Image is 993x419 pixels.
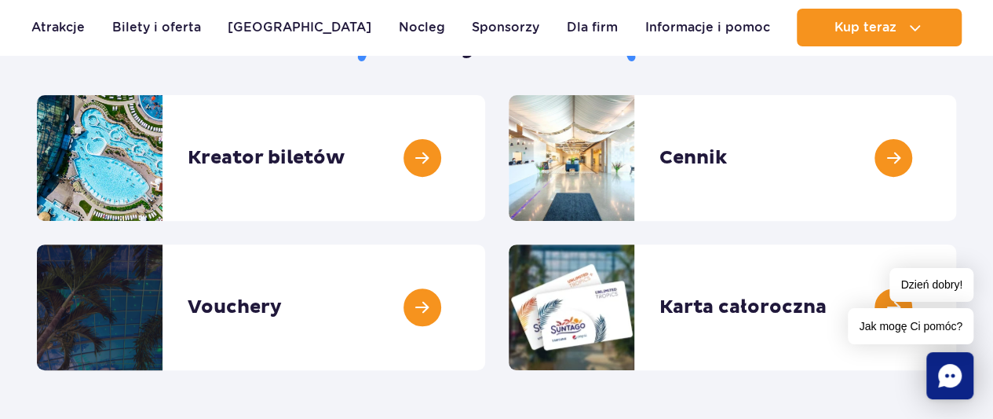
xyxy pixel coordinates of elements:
a: Bilety i oferta [112,9,201,46]
span: Dzień dobry! [889,268,973,302]
a: Atrakcje [31,9,85,46]
a: Dla firm [567,9,618,46]
button: Kup teraz [797,9,962,46]
a: [GEOGRAPHIC_DATA] [228,9,371,46]
span: Jak mogę Ci pomóc? [848,308,973,344]
span: Kup teraz [834,20,896,35]
a: Nocleg [399,9,445,46]
div: Chat [926,352,973,399]
a: Sponsorzy [472,9,539,46]
a: Informacje i pomoc [644,9,769,46]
